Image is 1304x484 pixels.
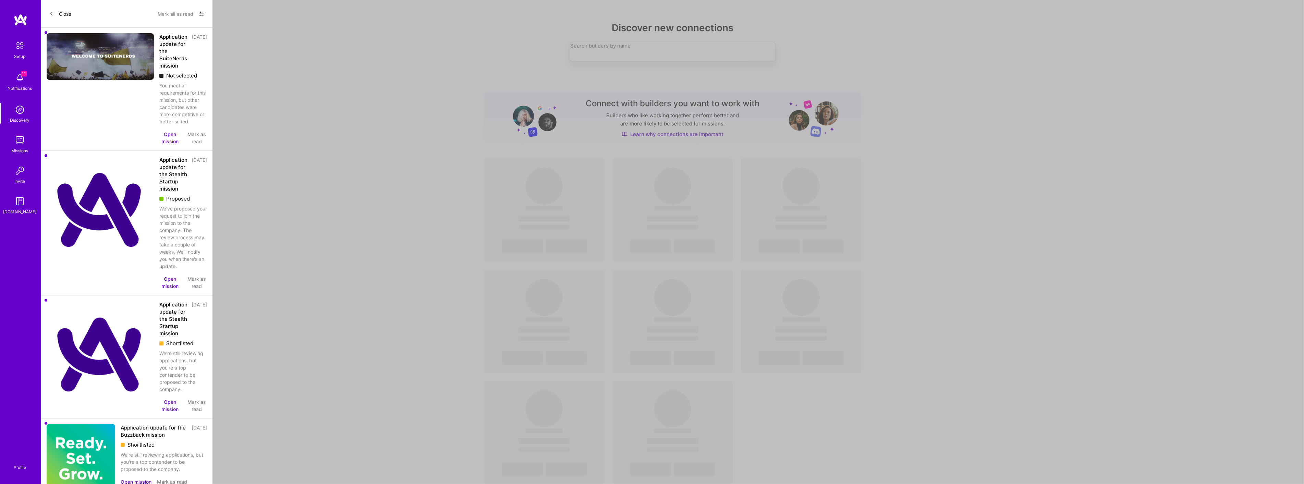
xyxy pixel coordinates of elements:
[159,205,207,270] div: We've proposed your request to join the mission to the company. The review process may take a cou...
[15,178,25,185] div: Invite
[10,117,30,124] div: Discovery
[21,71,27,76] span: 11
[121,451,207,473] div: We're still reviewing applications, but you're a top contender to be proposed to the company.
[121,424,187,438] div: Application update for the Buzzback mission
[13,133,27,147] img: teamwork
[3,208,37,215] div: [DOMAIN_NAME]
[47,301,154,408] img: Company Logo
[14,464,26,470] div: Profile
[159,340,207,347] div: Shortlisted
[14,53,26,60] div: Setup
[13,194,27,208] img: guide book
[11,457,28,470] a: Profile
[192,33,207,69] div: [DATE]
[121,441,207,448] div: Shortlisted
[13,103,27,117] img: discovery
[186,398,207,413] button: Mark as read
[159,301,187,337] div: Application update for the Stealth Startup mission
[159,195,207,202] div: Proposed
[49,8,71,19] button: Close
[159,275,181,290] button: Open mission
[47,33,154,80] img: Company Logo
[8,85,32,92] div: Notifications
[159,72,207,79] div: Not selected
[47,156,154,264] img: Company Logo
[159,156,187,192] div: Application update for the Stealth Startup mission
[158,8,193,19] button: Mark all as read
[159,82,207,125] div: You meet all requirements for this mission, but other candidates were more competitive or better ...
[13,71,27,85] img: bell
[14,14,27,26] img: logo
[159,350,207,393] div: We're still reviewing applications, but you're a top contender to be proposed to the company.
[13,164,27,178] img: Invite
[159,33,187,69] div: Application update for the SuiteNerds mission
[13,38,27,53] img: setup
[186,131,207,145] button: Mark as read
[12,147,28,154] div: Missions
[159,131,181,145] button: Open mission
[192,424,207,438] div: [DATE]
[192,156,207,192] div: [DATE]
[186,275,207,290] button: Mark as read
[159,398,181,413] button: Open mission
[192,301,207,337] div: [DATE]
